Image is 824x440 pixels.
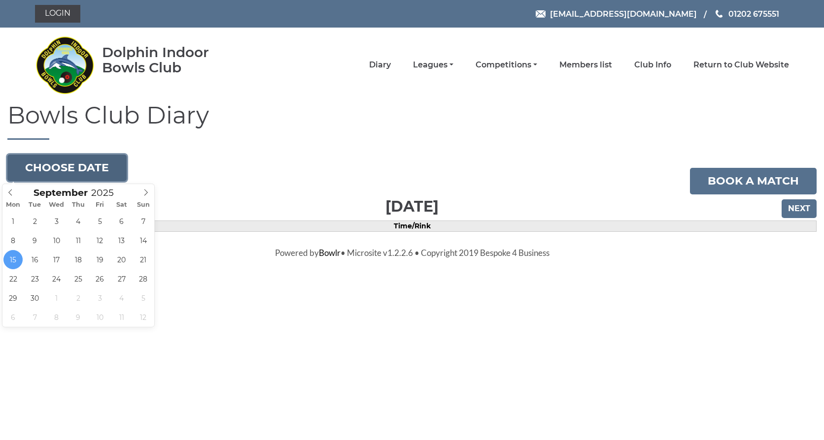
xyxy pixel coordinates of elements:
span: September 8, 2025 [3,231,23,250]
span: September 6, 2025 [112,212,131,231]
span: October 2, 2025 [69,288,88,308]
span: October 12, 2025 [134,308,153,327]
button: Choose date [7,155,127,181]
span: October 7, 2025 [25,308,44,327]
span: September 16, 2025 [25,250,44,269]
a: Diary [369,60,391,70]
span: September 26, 2025 [90,269,109,288]
div: Dolphin Indoor Bowls Club [102,45,240,75]
span: September 19, 2025 [90,250,109,269]
span: October 3, 2025 [90,288,109,308]
a: Book a match [690,168,817,194]
span: September 28, 2025 [134,269,153,288]
span: September 1, 2025 [3,212,23,231]
span: September 29, 2025 [3,288,23,308]
span: September 10, 2025 [47,231,66,250]
span: September 4, 2025 [69,212,88,231]
span: September 12, 2025 [90,231,109,250]
a: Login [35,5,80,23]
span: September 5, 2025 [90,212,109,231]
span: Thu [68,202,89,208]
span: October 5, 2025 [134,288,153,308]
span: September 2, 2025 [25,212,44,231]
a: Bowlr [319,248,341,258]
td: Time/Rink [8,220,817,231]
a: Email [EMAIL_ADDRESS][DOMAIN_NAME] [536,8,697,20]
span: September 30, 2025 [25,288,44,308]
span: September 3, 2025 [47,212,66,231]
a: Competitions [476,60,537,70]
h1: Bowls Club Diary [7,102,817,140]
span: September 17, 2025 [47,250,66,269]
span: Tue [24,202,46,208]
span: September 23, 2025 [25,269,44,288]
span: September 11, 2025 [69,231,88,250]
span: September 27, 2025 [112,269,131,288]
span: [EMAIL_ADDRESS][DOMAIN_NAME] [550,9,697,18]
a: Leagues [413,60,453,70]
span: October 9, 2025 [69,308,88,327]
img: Email [536,10,546,18]
span: September 9, 2025 [25,231,44,250]
span: Sun [133,202,154,208]
span: September 7, 2025 [134,212,153,231]
span: Scroll to increment [34,189,88,198]
span: Fri [89,202,111,208]
span: September 15, 2025 [3,250,23,269]
span: October 11, 2025 [112,308,131,327]
span: October 1, 2025 [47,288,66,308]
span: Mon [2,202,24,208]
img: Dolphin Indoor Bowls Club [35,31,94,99]
span: October 8, 2025 [47,308,66,327]
span: Powered by • Microsite v1.2.2.6 • Copyright 2019 Bespoke 4 Business [275,248,549,258]
span: September 21, 2025 [134,250,153,269]
span: September 24, 2025 [47,269,66,288]
input: Scroll to increment [88,187,126,198]
span: September 22, 2025 [3,269,23,288]
img: Phone us [716,10,722,18]
span: 01202 675551 [728,9,779,18]
a: Members list [559,60,612,70]
a: Phone us 01202 675551 [714,8,779,20]
span: Sat [111,202,133,208]
span: September 25, 2025 [69,269,88,288]
a: Return to Club Website [693,60,789,70]
a: Club Info [634,60,671,70]
span: October 6, 2025 [3,308,23,327]
span: September 20, 2025 [112,250,131,269]
span: September 13, 2025 [112,231,131,250]
span: September 18, 2025 [69,250,88,269]
span: October 10, 2025 [90,308,109,327]
span: October 4, 2025 [112,288,131,308]
input: Next [782,199,817,218]
span: Wed [46,202,68,208]
span: September 14, 2025 [134,231,153,250]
